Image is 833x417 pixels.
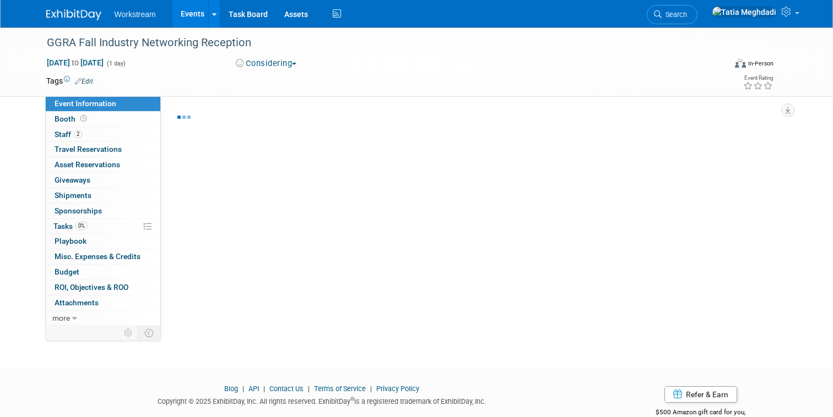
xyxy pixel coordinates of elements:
div: Copyright © 2025 ExhibitDay, Inc. All rights reserved. ExhibitDay is a registered trademark of Ex... [46,394,598,407]
div: Event Format [666,57,773,74]
span: (1 day) [106,60,126,67]
a: Search [647,5,697,24]
a: Edit [75,78,93,85]
span: Staff [55,130,82,139]
span: 0% [75,222,88,230]
span: Tasks [53,222,88,231]
img: ExhibitDay [46,9,101,20]
td: Personalize Event Tab Strip [119,326,138,340]
a: Privacy Policy [376,385,419,393]
a: Terms of Service [314,385,366,393]
a: Booth [46,112,160,127]
span: Booth not reserved yet [78,114,89,123]
a: Contact Us [269,385,304,393]
span: [DATE] [DATE] [46,58,104,68]
span: 2 [74,130,82,138]
span: Asset Reservations [55,160,120,169]
img: Tatia Meghdadi [712,6,777,18]
span: Giveaways [55,175,90,184]
a: ROI, Objectives & ROO [46,280,160,295]
img: Format-Inperson.png [735,59,746,68]
td: Toggle Event Tabs [138,326,160,340]
a: more [46,311,160,326]
span: ROI, Objectives & ROO [55,283,128,292]
a: API [248,385,259,393]
span: | [240,385,247,393]
img: loading... [177,116,191,119]
span: Misc. Expenses & Credits [55,252,140,261]
sup: ® [350,396,354,402]
a: Refer & Earn [664,386,737,403]
span: | [305,385,312,393]
a: Travel Reservations [46,142,160,157]
span: Shipments [55,191,91,200]
a: Staff2 [46,127,160,142]
td: Tags [46,75,93,86]
div: GGRA Fall Industry Networking Reception [43,33,712,53]
span: Attachments [55,298,99,307]
a: Asset Reservations [46,157,160,172]
span: Travel Reservations [55,145,122,153]
a: Event Information [46,96,160,111]
span: | [261,385,268,393]
div: Event Rating [743,75,773,81]
span: Playbook [55,237,86,245]
a: Blog [224,385,238,393]
a: Misc. Expenses & Credits [46,249,160,264]
span: to [70,58,80,67]
a: Sponsorships [46,204,160,218]
span: Budget [55,267,79,276]
div: In-Person [748,59,773,68]
a: Giveaways [46,173,160,188]
span: | [367,385,375,393]
a: Tasks0% [46,219,160,234]
button: Considering [232,58,301,69]
span: Event Information [55,99,116,108]
span: Booth [55,114,89,123]
span: Workstream [115,10,156,19]
span: Search [662,10,687,19]
span: more [52,314,70,322]
span: Sponsorships [55,206,102,215]
a: Playbook [46,234,160,249]
a: Shipments [46,188,160,203]
a: Budget [46,265,160,279]
a: Attachments [46,295,160,310]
